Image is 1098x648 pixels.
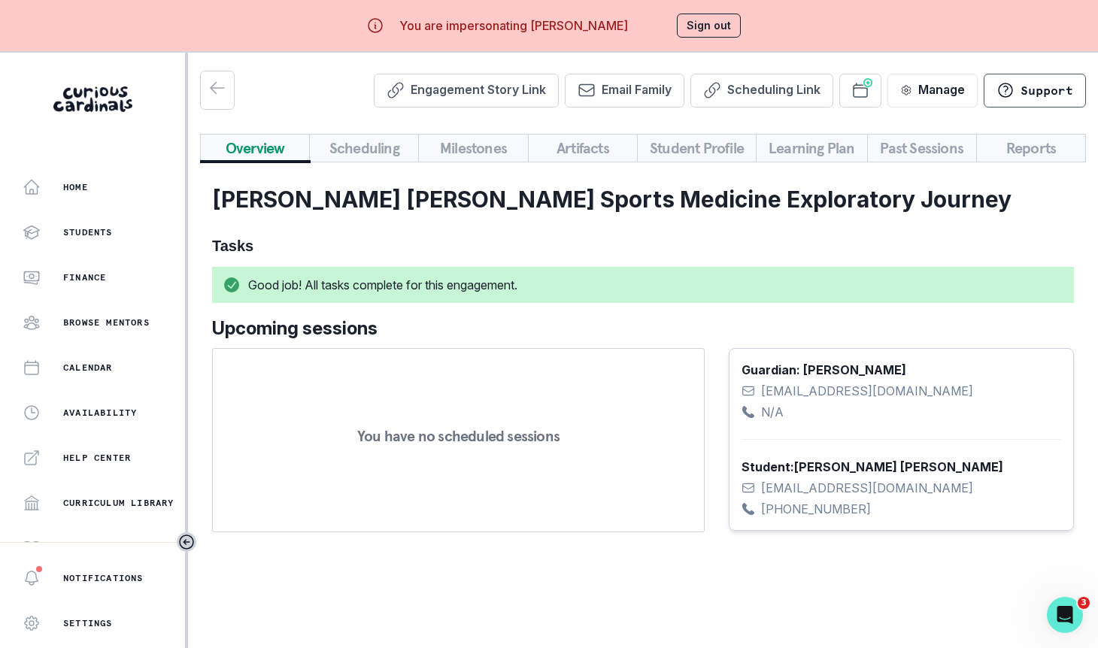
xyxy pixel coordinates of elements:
[761,500,871,518] p: [PHONE_NUMBER]
[63,271,106,283] p: Finance
[1078,597,1090,609] span: 3
[1047,597,1083,633] iframe: Intercom live chat
[309,134,419,162] button: Scheduling
[742,458,1061,476] p: Student: [PERSON_NAME] [PERSON_NAME]
[742,361,1061,379] p: Guardian: [PERSON_NAME]
[528,134,638,162] button: Artifacts
[63,572,144,584] p: Notifications
[63,362,113,374] p: Calendar
[637,134,757,162] button: Student Profile
[976,134,1086,162] button: Reports
[212,315,705,342] p: Upcoming sessions
[63,316,150,329] p: Browse Mentors
[984,74,1086,107] button: Support
[756,134,868,162] button: Learning Plan
[761,479,973,497] p: [EMAIL_ADDRESS][DOMAIN_NAME]
[63,452,131,464] p: Help Center
[690,74,833,107] button: Scheduling Link
[867,134,977,162] button: Past Sessions
[565,74,684,107] button: Email Family
[374,74,559,107] button: Engagement Story Link
[212,267,1074,303] div: Good job! All tasks complete for this engagement.
[399,17,628,35] p: You are impersonating [PERSON_NAME]
[63,497,174,509] p: Curriculum Library
[63,181,88,193] p: Home
[418,134,528,162] button: Milestones
[839,74,881,107] button: Schedule Sessions
[212,237,1074,255] h1: Tasks
[887,74,978,107] button: Manage
[177,532,196,552] button: Toggle sidebar
[761,403,784,421] p: N/A
[53,86,132,112] img: Curious Cardinals Logo
[63,617,113,629] p: Settings
[212,186,1074,213] h2: [PERSON_NAME] [PERSON_NAME] Sports Medicine Exploratory Journey
[357,428,560,444] p: You have no scheduled sessions
[63,407,137,419] p: Availability
[1021,83,1073,98] p: Support
[63,226,113,238] p: Students
[677,14,741,38] button: Sign out
[761,382,973,400] p: [EMAIL_ADDRESS][DOMAIN_NAME]
[200,134,310,162] button: Overview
